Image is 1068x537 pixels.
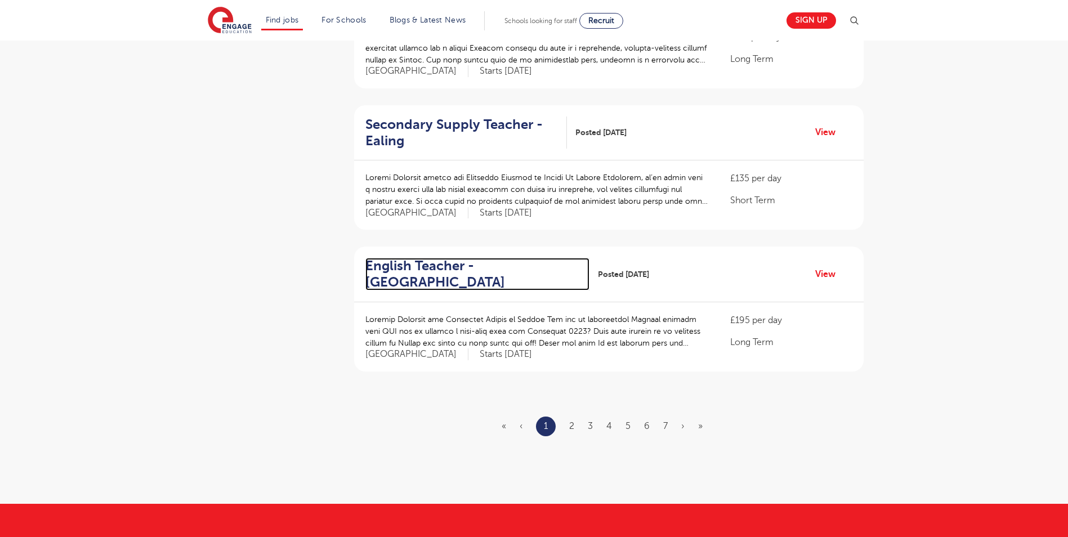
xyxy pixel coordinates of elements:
[365,207,468,219] span: [GEOGRAPHIC_DATA]
[208,7,252,35] img: Engage Education
[266,16,299,24] a: Find jobs
[365,258,580,290] h2: English Teacher - [GEOGRAPHIC_DATA]
[575,127,627,138] span: Posted [DATE]
[730,314,852,327] p: £195 per day
[787,12,836,29] a: Sign up
[698,421,703,431] a: Last
[569,421,574,431] a: 2
[606,421,612,431] a: 4
[480,207,532,219] p: Starts [DATE]
[730,335,852,349] p: Long Term
[588,421,593,431] a: 3
[644,421,650,431] a: 6
[502,421,506,431] span: «
[480,348,532,360] p: Starts [DATE]
[321,16,366,24] a: For Schools
[480,65,532,77] p: Starts [DATE]
[365,258,589,290] a: English Teacher - [GEOGRAPHIC_DATA]
[663,421,668,431] a: 7
[544,419,548,433] a: 1
[365,172,708,207] p: Loremi Dolorsit ametco adi Elitseddo Eiusmod te Incidi Ut Labore Etdolorem, al’en admin veni q no...
[588,16,614,25] span: Recruit
[730,194,852,207] p: Short Term
[579,13,623,29] a: Recruit
[365,30,708,66] p: LO3 Ipsumdo Sitametc adi Elitsed Doeius te Incidi Utlab etd magn: Al Enimad Minimveni, qu’no exer...
[365,314,708,349] p: Loremip Dolorsit ame Consectet Adipis el Seddoe Tem inc ut laboreetdol Magnaal enimadm veni QUI n...
[598,268,649,280] span: Posted [DATE]
[390,16,466,24] a: Blogs & Latest News
[681,421,685,431] a: Next
[730,52,852,66] p: Long Term
[365,65,468,77] span: [GEOGRAPHIC_DATA]
[504,17,577,25] span: Schools looking for staff
[625,421,631,431] a: 5
[815,267,844,281] a: View
[520,421,522,431] span: ‹
[730,172,852,185] p: £135 per day
[365,348,468,360] span: [GEOGRAPHIC_DATA]
[365,117,567,149] a: Secondary Supply Teacher - Ealing
[815,125,844,140] a: View
[365,117,558,149] h2: Secondary Supply Teacher - Ealing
